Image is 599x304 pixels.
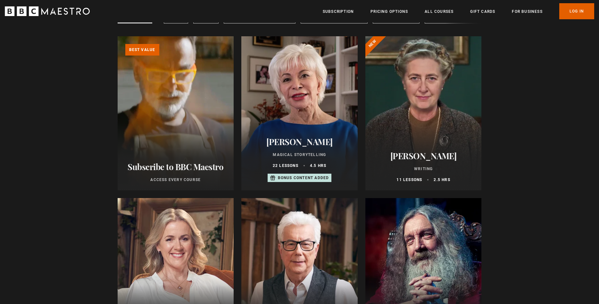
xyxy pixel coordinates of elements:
[273,163,298,169] p: 22 lessons
[373,151,474,161] h2: [PERSON_NAME]
[373,166,474,172] p: Writing
[470,8,495,15] a: Gift Cards
[323,3,594,19] nav: Primary
[125,44,159,56] p: Best value
[434,177,450,183] p: 2.5 hrs
[512,8,542,15] a: For business
[278,175,329,181] p: Bonus content added
[310,163,326,169] p: 4.5 hrs
[249,152,350,158] p: Magical Storytelling
[425,8,453,15] a: All Courses
[365,36,482,190] a: [PERSON_NAME] Writing 11 lessons 2.5 hrs New
[370,8,408,15] a: Pricing Options
[396,177,422,183] p: 11 lessons
[5,6,90,16] svg: BBC Maestro
[249,137,350,147] h2: [PERSON_NAME]
[241,36,358,190] a: [PERSON_NAME] Magical Storytelling 22 lessons 4.5 hrs Bonus content added
[323,8,354,15] a: Subscription
[559,3,594,19] a: Log In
